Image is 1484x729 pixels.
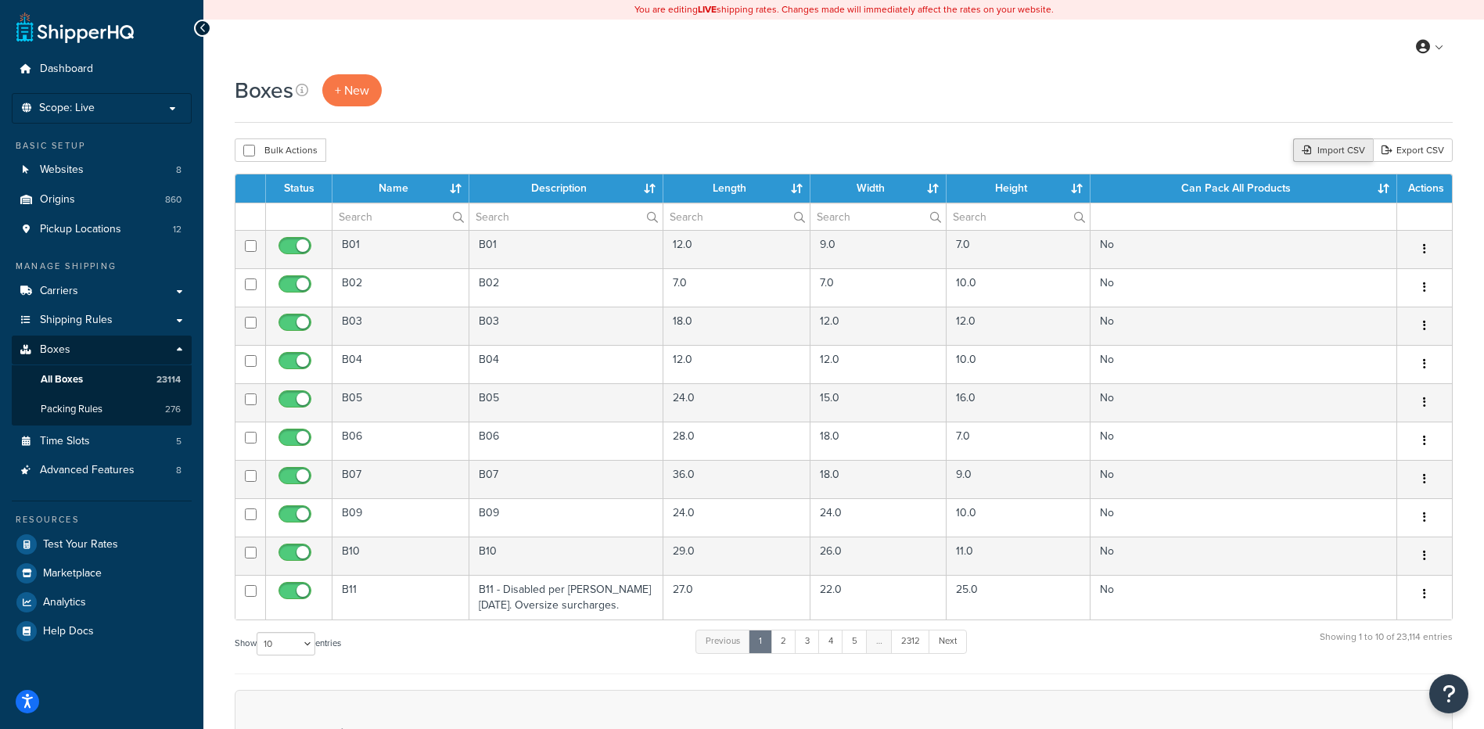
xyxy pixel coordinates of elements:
td: 7.0 [947,422,1091,460]
td: B07 [469,460,664,498]
a: Next [929,630,967,653]
a: Pickup Locations 12 [12,215,192,244]
div: Import CSV [1293,138,1373,162]
td: 16.0 [947,383,1091,422]
td: 12.0 [663,230,810,268]
td: 10.0 [947,345,1091,383]
a: 2312 [891,630,930,653]
span: Carriers [40,285,78,298]
span: Marketplace [43,567,102,580]
a: 1 [749,630,772,653]
td: B06 [469,422,664,460]
th: Length : activate to sort column ascending [663,174,810,203]
a: All Boxes 23114 [12,365,192,394]
th: Status [266,174,332,203]
td: B10 [469,537,664,575]
li: Dashboard [12,55,192,84]
td: No [1091,575,1397,619]
td: 7.0 [663,268,810,307]
span: 8 [176,464,181,477]
th: Width : activate to sort column ascending [810,174,946,203]
a: Analytics [12,588,192,616]
td: B03 [469,307,664,345]
button: Bulk Actions [235,138,326,162]
span: Packing Rules [41,403,102,416]
td: 25.0 [947,575,1091,619]
td: No [1091,383,1397,422]
span: Shipping Rules [40,314,113,327]
td: B09 [469,498,664,537]
td: 18.0 [810,460,946,498]
a: ShipperHQ Home [16,12,134,43]
td: 27.0 [663,575,810,619]
td: B11 - Disabled per [PERSON_NAME] [DATE]. Oversize surcharges. [469,575,664,619]
td: 7.0 [947,230,1091,268]
a: 3 [795,630,820,653]
span: + New [335,81,369,99]
td: 12.0 [810,307,946,345]
a: Carriers [12,277,192,306]
span: 860 [165,193,181,206]
th: Name : activate to sort column ascending [332,174,469,203]
input: Search [947,203,1090,230]
td: B05 [332,383,469,422]
a: 4 [818,630,843,653]
span: Boxes [40,343,70,357]
td: 7.0 [810,268,946,307]
li: Origins [12,185,192,214]
th: Actions [1397,174,1452,203]
td: B04 [332,345,469,383]
td: No [1091,230,1397,268]
td: B01 [469,230,664,268]
td: B07 [332,460,469,498]
a: Websites 8 [12,156,192,185]
td: 18.0 [810,422,946,460]
td: 28.0 [663,422,810,460]
th: Can Pack All Products : activate to sort column ascending [1091,174,1397,203]
div: Manage Shipping [12,260,192,273]
span: All Boxes [41,373,83,386]
td: No [1091,422,1397,460]
span: Websites [40,163,84,177]
a: 5 [842,630,868,653]
a: Marketplace [12,559,192,587]
span: 8 [176,163,181,177]
span: Help Docs [43,625,94,638]
td: 15.0 [810,383,946,422]
li: Time Slots [12,427,192,456]
td: 9.0 [810,230,946,268]
th: Height : activate to sort column ascending [947,174,1091,203]
td: No [1091,498,1397,537]
td: B09 [332,498,469,537]
input: Search [469,203,663,230]
div: Showing 1 to 10 of 23,114 entries [1320,628,1453,662]
a: Origins 860 [12,185,192,214]
td: 9.0 [947,460,1091,498]
h1: Boxes [235,75,293,106]
a: Time Slots 5 [12,427,192,456]
td: B01 [332,230,469,268]
div: Basic Setup [12,139,192,153]
td: 12.0 [810,345,946,383]
span: Analytics [43,596,86,609]
td: 11.0 [947,537,1091,575]
td: B03 [332,307,469,345]
td: 10.0 [947,498,1091,537]
span: 23114 [156,373,181,386]
span: Test Your Rates [43,538,118,551]
li: Boxes [12,336,192,425]
div: Resources [12,513,192,526]
td: No [1091,307,1397,345]
span: 12 [173,223,181,236]
a: Help Docs [12,617,192,645]
td: 10.0 [947,268,1091,307]
span: Time Slots [40,435,90,448]
a: + New [322,74,382,106]
a: Test Your Rates [12,530,192,558]
select: Showentries [257,632,315,655]
a: Shipping Rules [12,306,192,335]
